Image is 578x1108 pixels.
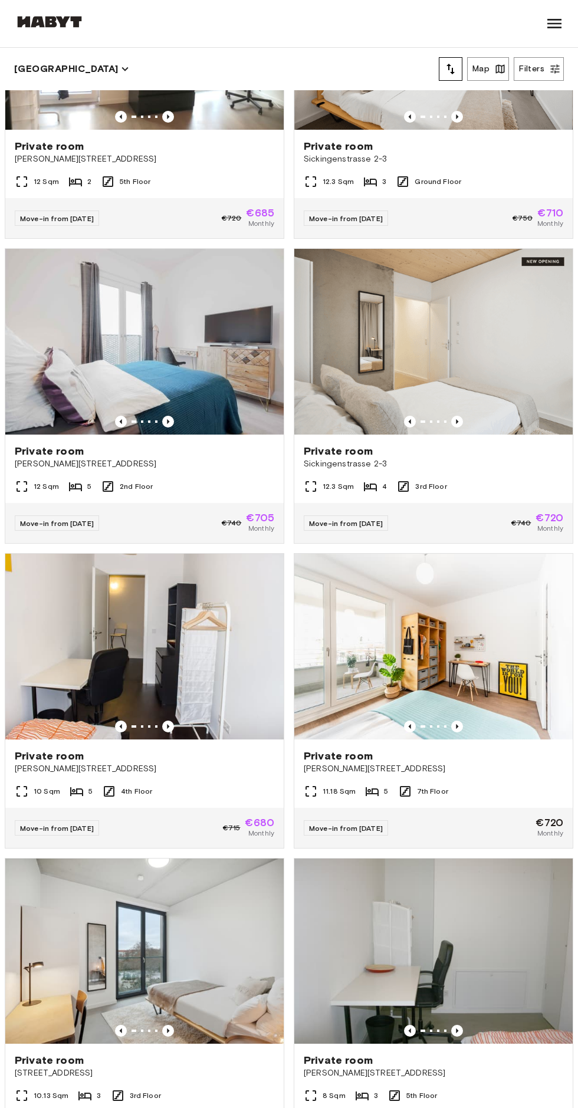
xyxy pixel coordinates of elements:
span: 3 [374,1090,378,1101]
a: Marketing picture of unit DE-01-08-028-05QPrevious imagePrevious imagePrivate room[PERSON_NAME][S... [294,553,573,849]
span: 5 [87,481,91,492]
span: 2 [87,176,91,187]
button: Map [467,57,509,81]
span: €685 [246,208,274,218]
button: Previous image [451,111,463,123]
button: Previous image [162,111,174,123]
span: 3rd Floor [130,1090,161,1101]
img: Marketing picture of unit DE-01-302-012-03 [294,859,573,1044]
button: Previous image [115,721,127,732]
button: Previous image [115,1025,127,1037]
span: Move-in from [DATE] [20,824,94,833]
span: [STREET_ADDRESS] [15,1067,274,1079]
span: Monthly [537,218,563,229]
span: 3rd Floor [415,481,446,492]
span: [PERSON_NAME][STREET_ADDRESS] [304,763,563,775]
span: Move-in from [DATE] [309,214,383,223]
img: Marketing picture of unit DE-01-008-004-05HF [5,249,284,435]
img: Marketing picture of unit DE-01-264-005-03H [5,859,284,1044]
span: 4 [382,481,387,492]
button: [GEOGRAPHIC_DATA] [14,61,129,77]
button: Previous image [162,721,174,732]
span: 5th Floor [120,176,150,187]
span: Monthly [248,218,274,229]
span: Private room [304,749,373,763]
button: Previous image [404,1025,416,1037]
span: Private room [15,749,84,763]
span: Private room [15,139,84,153]
span: Private room [304,139,373,153]
img: Habyt [14,16,85,28]
a: Marketing picture of unit DE-01-477-042-03Previous imagePrevious imagePrivate roomSickingenstrass... [294,248,573,544]
button: Filters [514,57,564,81]
button: Previous image [115,111,127,123]
button: Previous image [451,416,463,428]
button: Previous image [451,721,463,732]
button: Previous image [162,1025,174,1037]
button: Previous image [404,416,416,428]
span: 3 [97,1090,101,1101]
span: €715 [223,823,241,833]
span: Move-in from [DATE] [309,519,383,528]
span: 5 [88,786,93,797]
button: Previous image [451,1025,463,1037]
a: Marketing picture of unit DE-01-008-004-05HFPrevious imagePrevious imagePrivate room[PERSON_NAME]... [5,248,284,544]
span: [PERSON_NAME][STREET_ADDRESS] [15,153,274,165]
span: [PERSON_NAME][STREET_ADDRESS] [304,1067,563,1079]
span: [PERSON_NAME][STREET_ADDRESS] [15,763,274,775]
span: 5 [384,786,388,797]
button: Previous image [404,111,416,123]
span: 12 Sqm [34,176,59,187]
span: Monthly [248,523,274,534]
span: €680 [245,817,274,828]
span: 10 Sqm [34,786,60,797]
span: Sickingenstrasse 2-3 [304,153,563,165]
span: €710 [537,208,563,218]
button: Previous image [162,416,174,428]
span: 12 Sqm [34,481,59,492]
span: 11.18 Sqm [323,786,356,797]
span: 3 [382,176,386,187]
span: Private room [304,444,373,458]
button: Previous image [404,721,416,732]
span: Monthly [537,828,563,839]
span: 12.3 Sqm [323,481,354,492]
span: 10.13 Sqm [34,1090,68,1101]
span: €720 [222,213,242,223]
img: Marketing picture of unit DE-01-302-010-01 [5,554,284,739]
span: [PERSON_NAME][STREET_ADDRESS] [15,458,274,470]
span: Ground Floor [415,176,461,187]
span: 4th Floor [121,786,152,797]
span: 7th Floor [417,786,448,797]
span: €705 [246,512,274,523]
button: Previous image [115,416,127,428]
a: Marketing picture of unit DE-01-302-010-01Previous imagePrevious imagePrivate room[PERSON_NAME][S... [5,553,284,849]
span: Monthly [537,523,563,534]
span: 8 Sqm [323,1090,346,1101]
span: €720 [536,817,563,828]
span: Private room [304,1053,373,1067]
img: Marketing picture of unit DE-01-477-042-03 [294,249,573,435]
span: €750 [513,213,533,223]
img: Marketing picture of unit DE-01-08-028-05Q [294,554,573,739]
button: tune [439,57,462,81]
span: €720 [536,512,563,523]
span: Move-in from [DATE] [20,214,94,223]
span: Monthly [248,828,274,839]
span: Private room [15,1053,84,1067]
span: Private room [15,444,84,458]
span: €740 [222,518,242,528]
span: 5th Floor [406,1090,437,1101]
span: €740 [511,518,531,528]
span: Move-in from [DATE] [20,519,94,528]
span: Sickingenstrasse 2-3 [304,458,563,470]
span: 2nd Floor [120,481,153,492]
span: Move-in from [DATE] [309,824,383,833]
span: 12.3 Sqm [323,176,354,187]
